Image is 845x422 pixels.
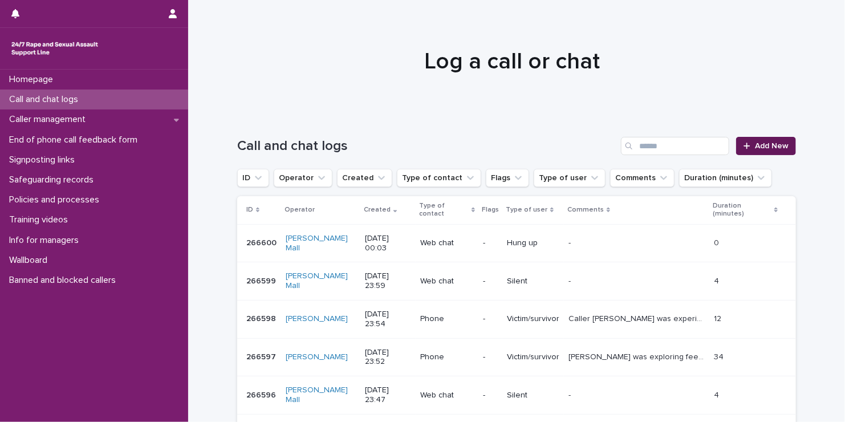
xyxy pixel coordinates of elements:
p: End of phone call feedback form [5,135,147,145]
p: Banned and blocked callers [5,275,125,286]
p: 266598 [246,312,278,324]
p: [DATE] 23:52 [365,348,411,367]
p: 12 [714,312,724,324]
p: 266599 [246,274,278,286]
p: Caller Kate was experiencing flashbacks and feeling scared. Declined to explore how she was feeli... [568,312,707,324]
p: Phone [420,352,474,362]
button: Duration (minutes) [679,169,772,187]
p: 4 [714,274,721,286]
p: - [568,388,573,400]
p: [DATE] 00:03 [365,234,411,253]
p: ID [246,204,253,216]
p: Info for managers [5,235,88,246]
a: [PERSON_NAME] Mall [286,386,356,405]
a: [PERSON_NAME] [286,352,348,362]
p: Training videos [5,214,77,225]
p: 34 [714,350,726,362]
p: 266597 [246,350,278,362]
p: Call and chat logs [5,94,87,105]
p: 266596 [246,388,278,400]
p: Victim/survivor [507,352,559,362]
p: Web chat [420,391,474,400]
p: - [483,238,498,248]
button: ID [237,169,269,187]
span: Add New [755,142,789,150]
img: rhQMoQhaT3yELyF149Cw [9,37,100,60]
p: [DATE] 23:54 [365,310,411,329]
a: [PERSON_NAME] Mall [286,271,356,291]
p: Duration (minutes) [713,200,771,221]
p: Type of contact [419,200,469,221]
p: - [568,236,573,248]
p: - [483,314,498,324]
p: Safeguarding records [5,175,103,185]
p: Operator [285,204,315,216]
h1: Call and chat logs [237,138,616,155]
p: Type of user [506,204,547,216]
a: Add New [736,137,796,155]
p: Victim/survivor [507,314,559,324]
p: Hung up [507,238,559,248]
h1: Log a call or chat [233,48,792,75]
p: 266600 [246,236,279,248]
tr: 266597266597 [PERSON_NAME] [DATE] 23:52Phone-Victim/survivor[PERSON_NAME] was exploring feeling s... [237,338,796,376]
p: [DATE] 23:59 [365,271,411,291]
p: Flags [482,204,499,216]
tr: 266600266600 [PERSON_NAME] Mall [DATE] 00:03Web chat-Hung up-- 00 [237,224,796,262]
p: Homepage [5,74,62,85]
button: Type of user [534,169,606,187]
p: Created [364,204,391,216]
button: Flags [486,169,529,187]
p: Comments [567,204,604,216]
p: Wallboard [5,255,56,266]
p: Caller was exploring feeling surrounding the abuse they went through by their ex husband. [568,350,707,362]
button: Type of contact [397,169,481,187]
tr: 266599266599 [PERSON_NAME] Mall [DATE] 23:59Web chat-Silent-- 44 [237,262,796,301]
button: Created [337,169,392,187]
p: - [483,352,498,362]
tr: 266598266598 [PERSON_NAME] [DATE] 23:54Phone-Victim/survivorCaller [PERSON_NAME] was experiencing... [237,300,796,338]
button: Operator [274,169,332,187]
a: [PERSON_NAME] [286,314,348,324]
p: Silent [507,391,559,400]
p: Phone [420,314,474,324]
p: Signposting links [5,155,84,165]
p: Silent [507,277,559,286]
p: 0 [714,236,721,248]
p: - [568,274,573,286]
p: [DATE] 23:47 [365,386,411,405]
p: Caller management [5,114,95,125]
p: - [483,391,498,400]
p: Policies and processes [5,194,108,205]
p: 4 [714,388,721,400]
input: Search [621,137,729,155]
p: Web chat [420,277,474,286]
a: [PERSON_NAME] Mall [286,234,356,253]
p: - [483,277,498,286]
tr: 266596266596 [PERSON_NAME] Mall [DATE] 23:47Web chat-Silent-- 44 [237,376,796,415]
button: Comments [610,169,675,187]
p: Web chat [420,238,474,248]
